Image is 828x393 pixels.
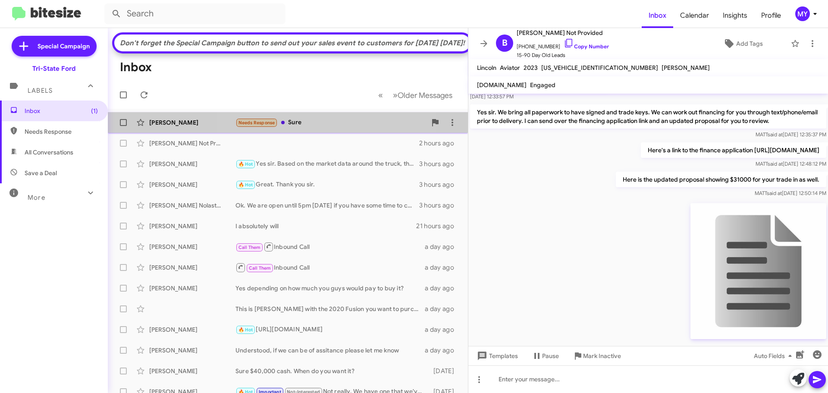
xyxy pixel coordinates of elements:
[419,180,461,189] div: 3 hours ago
[419,201,461,210] div: 3 hours ago
[235,305,425,313] div: This is [PERSON_NAME] with the 2020 Fusion you want to purchase It’s listed for $10,199
[373,86,388,104] button: Previous
[249,265,271,271] span: Call Them
[238,182,253,188] span: 🔥 Hot
[25,107,98,115] span: Inbox
[517,38,609,51] span: [PHONE_NUMBER]
[91,107,98,115] span: (1)
[235,242,425,252] div: Inbound Call
[235,325,425,335] div: [URL][DOMAIN_NAME]
[149,325,235,334] div: [PERSON_NAME]
[564,43,609,50] a: Copy Number
[542,348,559,364] span: Pause
[690,203,826,339] img: 9k=
[616,172,826,187] p: Here is the updated proposal showing $31000 for your trade in as well.
[530,81,555,89] span: Engaged
[767,345,782,352] span: said at
[425,242,461,251] div: a day ago
[235,367,429,375] div: Sure $40,000 cash. When do you want it?
[149,284,235,292] div: [PERSON_NAME]
[149,118,235,127] div: [PERSON_NAME]
[425,284,461,292] div: a day ago
[149,263,235,272] div: [PERSON_NAME]
[419,160,461,168] div: 3 hours ago
[517,28,609,38] span: [PERSON_NAME] Not Provided
[566,348,628,364] button: Mark Inactive
[235,180,419,190] div: Great. Thank you sir.
[754,3,788,28] a: Profile
[788,6,819,21] button: MY
[470,93,514,100] span: [DATE] 12:33:57 PM
[641,142,826,158] p: Here's a link to the finance application [URL][DOMAIN_NAME]
[429,367,461,375] div: [DATE]
[425,305,461,313] div: a day ago
[736,36,763,51] span: Add Tags
[500,64,520,72] span: Aviator
[756,160,826,167] span: MATT [DATE] 12:48:12 PM
[120,60,152,74] h1: Inbox
[525,348,566,364] button: Pause
[373,86,458,104] nav: Page navigation example
[12,36,97,57] a: Special Campaign
[754,348,795,364] span: Auto Fields
[388,86,458,104] button: Next
[32,64,75,73] div: Tri-State Ford
[28,194,45,201] span: More
[502,36,508,50] span: B
[149,201,235,210] div: [PERSON_NAME] Nolastname123053764
[235,159,419,169] div: Yes sir. Based on the market data around the truck, that is what it is currently worth.
[378,90,383,101] span: «
[235,284,425,292] div: Yes depending on how much you guys would pay to buy it?
[235,346,425,355] div: Understood, if we can be of assitance please let me know
[104,3,285,24] input: Search
[416,222,461,230] div: 21 hours ago
[468,348,525,364] button: Templates
[755,345,826,352] span: MATT [DATE] 12:50:16 PM
[238,245,261,250] span: Call Them
[698,36,787,51] button: Add Tags
[149,346,235,355] div: [PERSON_NAME]
[583,348,621,364] span: Mark Inactive
[425,263,461,272] div: a day ago
[235,201,419,210] div: Ok. We are open until 5pm [DATE] if you have some time to come check it out.
[642,3,673,28] a: Inbox
[149,367,235,375] div: [PERSON_NAME]
[25,148,73,157] span: All Conversations
[38,42,90,50] span: Special Campaign
[238,120,275,126] span: Needs Response
[235,262,425,273] div: Inbound Call
[673,3,716,28] a: Calendar
[755,190,826,196] span: MATT [DATE] 12:50:14 PM
[767,190,782,196] span: said at
[795,6,810,21] div: MY
[541,64,658,72] span: [US_VEHICLE_IDENTIFICATION_NUMBER]
[393,90,398,101] span: »
[149,242,235,251] div: [PERSON_NAME]
[238,161,253,167] span: 🔥 Hot
[477,64,496,72] span: Lincoln
[149,180,235,189] div: [PERSON_NAME]
[149,139,235,148] div: [PERSON_NAME] Not Provided
[235,118,427,128] div: Sure
[398,91,452,100] span: Older Messages
[238,327,253,333] span: 🔥 Hot
[768,160,783,167] span: said at
[524,64,538,72] span: 2023
[25,169,57,177] span: Save a Deal
[477,81,527,89] span: [DOMAIN_NAME]
[475,348,518,364] span: Templates
[235,222,416,230] div: I absolutely will
[756,131,826,138] span: MATT [DATE] 12:35:37 PM
[28,87,53,94] span: Labels
[149,222,235,230] div: [PERSON_NAME]
[517,51,609,60] span: 15-90 Day Old Leads
[149,160,235,168] div: [PERSON_NAME]
[470,104,826,129] p: Yes sir. We bring all paperwork to have signed and trade keys. We can work out financing for you ...
[747,348,802,364] button: Auto Fields
[662,64,710,72] span: [PERSON_NAME]
[716,3,754,28] a: Insights
[25,127,98,136] span: Needs Response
